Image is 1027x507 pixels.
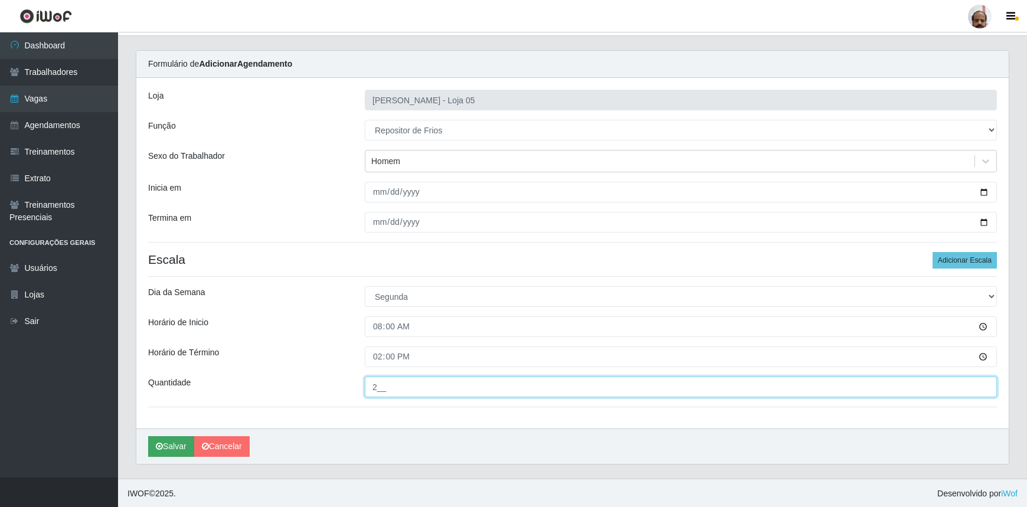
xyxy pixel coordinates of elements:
[148,212,191,224] label: Termina em
[199,59,292,68] strong: Adicionar Agendamento
[1001,489,1018,498] a: iWof
[194,436,250,457] a: Cancelar
[148,377,191,389] label: Quantidade
[933,252,997,269] button: Adicionar Escala
[148,316,208,329] label: Horário de Inicio
[937,488,1018,500] span: Desenvolvido por
[148,346,219,359] label: Horário de Término
[127,489,149,498] span: IWOF
[148,252,997,267] h4: Escala
[148,150,225,162] label: Sexo do Trabalhador
[365,377,997,397] input: Informe a quantidade...
[148,120,176,132] label: Função
[365,316,997,337] input: 00:00
[127,488,176,500] span: © 2025 .
[365,182,997,202] input: 00/00/0000
[136,51,1009,78] div: Formulário de
[371,155,400,168] div: Homem
[365,212,997,233] input: 00/00/0000
[148,436,194,457] button: Salvar
[148,286,205,299] label: Dia da Semana
[19,9,72,24] img: CoreUI Logo
[148,90,163,102] label: Loja
[148,182,181,194] label: Inicia em
[365,346,997,367] input: 00:00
